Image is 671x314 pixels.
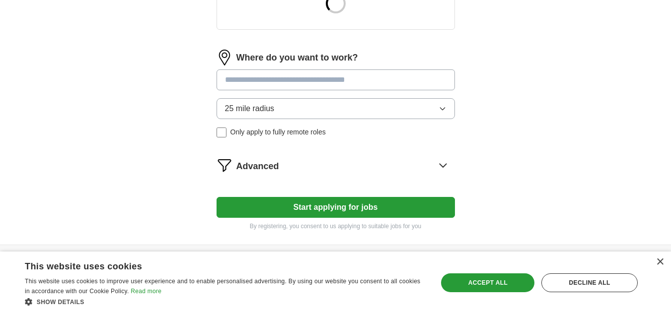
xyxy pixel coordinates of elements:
[236,160,279,173] span: Advanced
[217,222,455,231] p: By registering, you consent to us applying to suitable jobs for you
[25,257,401,272] div: This website uses cookies
[541,273,638,292] div: Decline all
[131,288,161,295] a: Read more, opens a new window
[236,51,358,64] label: Where do you want to work?
[217,127,226,137] input: Only apply to fully remote roles
[217,157,232,173] img: filter
[441,273,534,292] div: Accept all
[491,245,646,273] h4: Country selection
[656,258,664,266] div: Close
[25,278,420,295] span: This website uses cookies to improve user experience and to enable personalised advertising. By u...
[225,103,275,115] span: 25 mile radius
[230,127,326,137] span: Only apply to fully remote roles
[37,299,84,306] span: Show details
[217,197,455,218] button: Start applying for jobs
[25,297,426,307] div: Show details
[217,50,232,65] img: location.png
[217,98,455,119] button: 25 mile radius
